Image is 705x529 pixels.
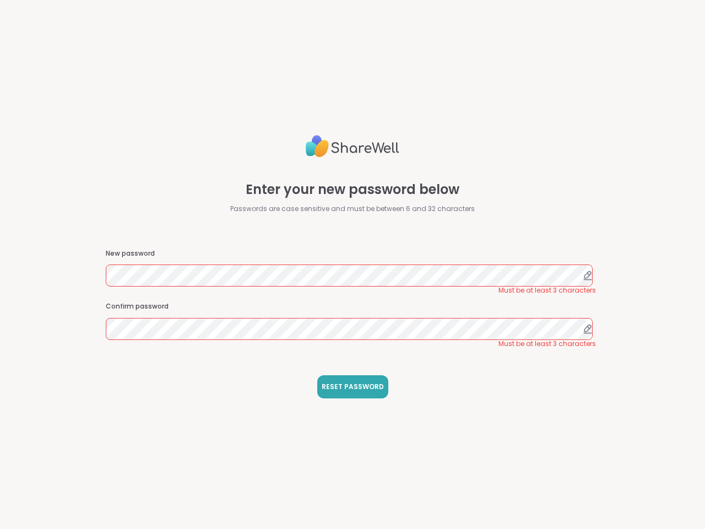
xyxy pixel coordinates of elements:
[106,249,599,258] h3: New password
[317,375,388,398] button: RESET PASSWORD
[498,339,596,348] span: Must be at least 3 characters
[106,302,599,311] h3: Confirm password
[246,180,459,199] span: Enter your new password below
[230,204,475,214] span: Passwords are case sensitive and must be between 6 and 32 characters
[306,131,399,162] img: ShareWell Logo
[498,286,596,295] span: Must be at least 3 characters
[322,382,384,392] span: RESET PASSWORD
